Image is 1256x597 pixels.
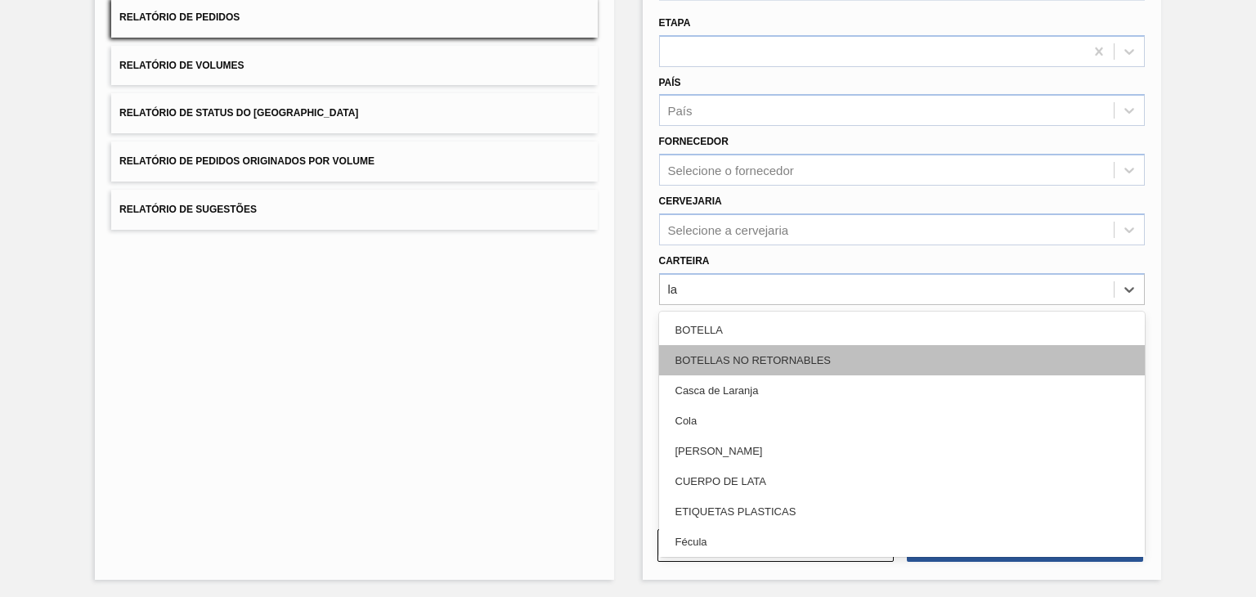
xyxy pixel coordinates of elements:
[659,17,691,29] label: Etapa
[659,195,722,207] label: Cervejaria
[659,375,1145,406] div: Casca de Laranja
[119,204,257,215] span: Relatório de Sugestões
[659,527,1145,557] div: Fécula
[668,164,794,177] div: Selecione o fornecedor
[119,11,240,23] span: Relatório de Pedidos
[659,255,710,267] label: Carteira
[659,496,1145,527] div: ETIQUETAS PLASTICAS
[659,136,729,147] label: Fornecedor
[659,345,1145,375] div: BOTELLAS NO RETORNABLES
[659,406,1145,436] div: Cola
[668,104,693,118] div: País
[659,436,1145,466] div: [PERSON_NAME]
[119,107,358,119] span: Relatório de Status do [GEOGRAPHIC_DATA]
[659,466,1145,496] div: CUERPO DE LATA
[111,141,597,182] button: Relatório de Pedidos Originados por Volume
[111,190,597,230] button: Relatório de Sugestões
[657,529,894,562] button: Limpar
[111,46,597,86] button: Relatório de Volumes
[119,60,244,71] span: Relatório de Volumes
[659,77,681,88] label: País
[668,222,789,236] div: Selecione a cervejaria
[119,155,375,167] span: Relatório de Pedidos Originados por Volume
[659,315,1145,345] div: BOTELLA
[111,93,597,133] button: Relatório de Status do [GEOGRAPHIC_DATA]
